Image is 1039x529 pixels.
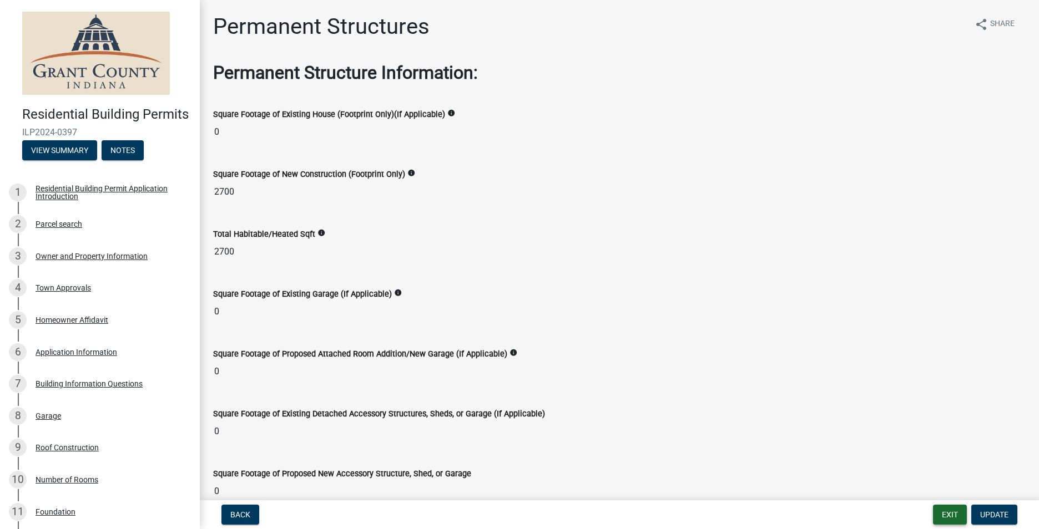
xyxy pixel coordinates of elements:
div: Owner and Property Information [36,252,148,260]
button: Notes [102,140,144,160]
div: Homeowner Affidavit [36,316,108,324]
div: 7 [9,375,27,393]
i: info [447,109,455,117]
strong: Permanent Structure Information: [213,62,478,83]
label: Square Footage of New Construction (Footprint Only) [213,171,405,179]
div: 8 [9,407,27,425]
label: Square Footage of Existing Garage (If Applicable) [213,291,392,298]
div: Residential Building Permit Application Introduction [36,185,182,200]
div: Town Approvals [36,284,91,292]
h4: Residential Building Permits [22,106,191,123]
h1: Permanent Structures [213,13,430,40]
div: 10 [9,471,27,489]
i: share [975,18,988,31]
button: shareShare [966,13,1023,35]
label: Square Footage of Existing House (Footprint Only)(If Applicable) [213,111,445,119]
span: ILP2024-0397 [22,127,178,138]
wm-modal-confirm: Summary [22,146,97,155]
div: Application Information [36,348,117,356]
div: Foundation [36,508,75,516]
label: Square Footage of Existing Detached Accessory Structures, Sheds, or Garage (If Applicable) [213,410,545,418]
span: Update [980,510,1008,519]
i: info [407,169,415,177]
div: 11 [9,503,27,521]
wm-modal-confirm: Notes [102,146,144,155]
div: 5 [9,311,27,329]
button: Back [221,505,259,525]
div: 2 [9,215,27,233]
div: 6 [9,343,27,361]
div: 3 [9,247,27,265]
span: Share [990,18,1015,31]
div: 4 [9,279,27,297]
button: View Summary [22,140,97,160]
i: info [510,349,517,357]
div: 1 [9,184,27,201]
div: Parcel search [36,220,82,228]
span: Back [230,510,250,519]
button: Exit [933,505,967,525]
div: Building Information Questions [36,380,143,388]
div: Roof Construction [36,444,99,451]
i: info [317,229,325,237]
label: Total Habitable/Heated Sqft [213,231,315,238]
i: info [394,289,402,297]
label: Square Footage of Proposed Attached Room Addition/New Garage (If Applicable) [213,350,507,358]
div: Garage [36,412,61,420]
button: Update [971,505,1017,525]
img: Grant County, Indiana [22,12,170,95]
div: Number of Rooms [36,476,98,484]
label: Square Footage of Proposed New Accessory Structure, Shed, or Garage [213,470,471,478]
div: 9 [9,439,27,456]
